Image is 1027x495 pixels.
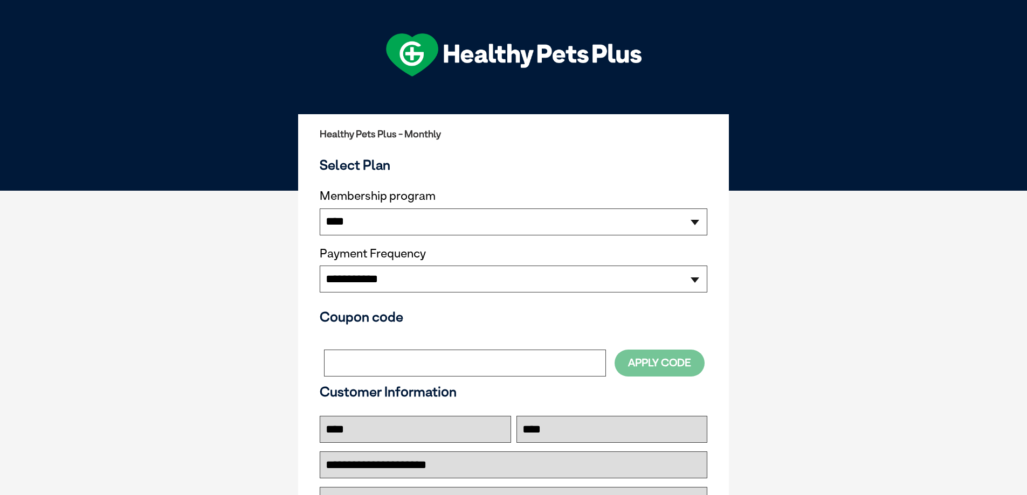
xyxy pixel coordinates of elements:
[320,309,707,325] h3: Coupon code
[320,157,707,173] h3: Select Plan
[320,129,707,140] h2: Healthy Pets Plus - Monthly
[386,33,642,76] img: hpp-logo-landscape-green-white.png
[320,189,707,203] label: Membership program
[615,350,705,376] button: Apply Code
[320,247,426,261] label: Payment Frequency
[320,384,707,400] h3: Customer Information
